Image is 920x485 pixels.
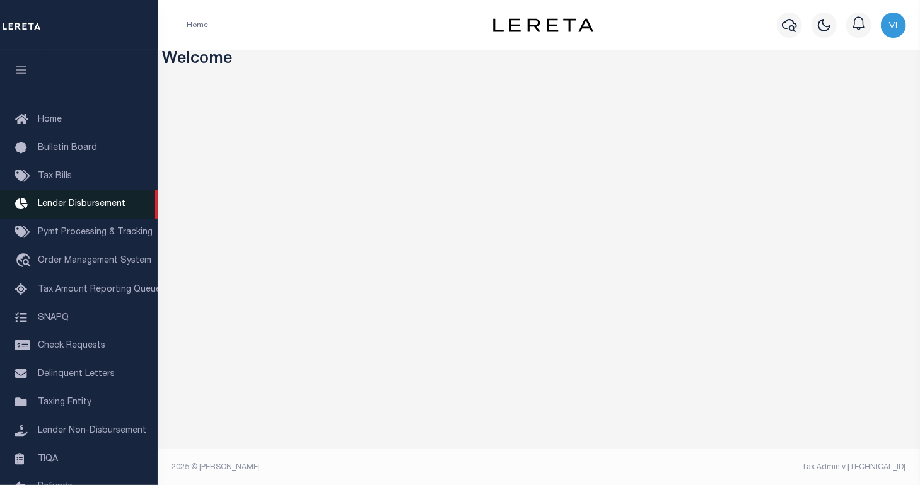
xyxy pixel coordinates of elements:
[38,228,153,237] span: Pymt Processing & Tracking
[38,144,97,152] span: Bulletin Board
[38,341,105,350] span: Check Requests
[187,20,208,31] li: Home
[38,200,125,208] span: Lender Disbursement
[38,454,58,463] span: TIQA
[38,370,115,379] span: Delinquent Letters
[38,426,146,435] span: Lender Non-Disbursement
[38,256,151,265] span: Order Management System
[38,285,161,294] span: Tax Amount Reporting Queue
[163,50,916,70] h3: Welcome
[163,462,539,473] div: 2025 © [PERSON_NAME].
[493,18,594,32] img: logo-dark.svg
[881,13,906,38] img: svg+xml;base64,PHN2ZyB4bWxucz0iaHR0cDovL3d3dy53My5vcmcvMjAwMC9zdmciIHBvaW50ZXItZXZlbnRzPSJub25lIi...
[549,462,906,473] div: Tax Admin v.[TECHNICAL_ID]
[38,398,91,407] span: Taxing Entity
[38,172,72,181] span: Tax Bills
[15,253,35,270] i: travel_explore
[38,313,69,322] span: SNAPQ
[38,115,62,124] span: Home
